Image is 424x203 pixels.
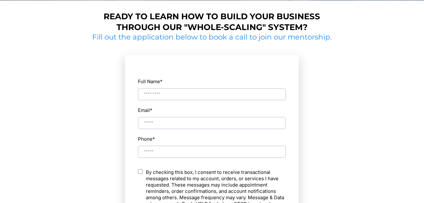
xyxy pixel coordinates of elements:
h2: Fill out the application below to book a call to join our mentorship. [90,33,334,42]
label: Phone [138,135,286,143]
label: Email [138,106,152,114]
strong: Ready to learn how to build your business through our "whole-scaling" system? [104,11,320,32]
label: Full Name [138,77,286,86]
